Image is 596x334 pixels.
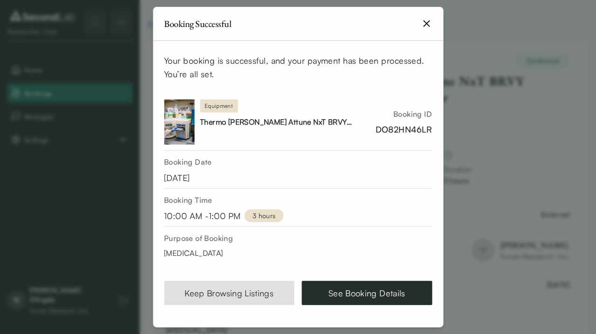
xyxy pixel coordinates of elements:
[200,99,238,112] div: equipment
[164,209,241,223] span: 10:00 AM - 1:00 PM
[302,281,432,305] button: See Booking Details
[376,123,432,136] div: DO82HN46LR
[376,108,432,120] div: Booking ID
[164,232,432,243] div: Purpose of Booking
[164,247,432,258] div: [MEDICAL_DATA]
[164,171,432,185] div: [DATE]
[164,99,194,145] img: Thermo Fisher Attune NxT BRVY Acoustic Focusing Flow Cytometer
[164,19,231,28] h2: Booking Successful
[164,281,295,305] a: Keep Browsing Listings
[164,54,432,81] div: Your booking is successful, and your payment has been processed. You’re all set.
[245,209,284,222] div: 3 hours
[164,156,432,167] div: Booking Date
[200,116,376,127] div: Thermo [PERSON_NAME] Attune NxT BRVY Acoustic Focusing Flow Cytometer
[164,194,432,206] div: Booking Time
